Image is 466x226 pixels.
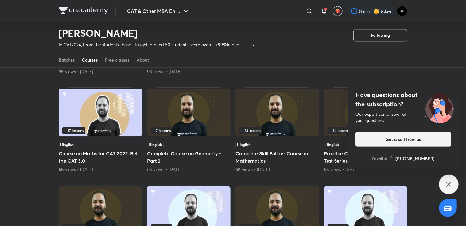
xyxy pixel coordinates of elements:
[335,8,340,14] img: avatar
[235,150,319,164] h5: Complete Skill Builder Course on Mathematics
[152,129,171,132] span: 7 lessons
[324,141,340,148] span: Hinglish
[151,127,227,134] div: infosection
[59,7,108,14] img: Company Logo
[151,127,227,134] div: left
[59,141,75,148] span: Hinglish
[82,53,98,67] a: Courses
[62,127,138,134] div: infocontainer
[373,8,379,14] img: streak
[371,32,390,38] span: Following
[396,155,435,162] h6: [PHONE_NUMBER]
[59,87,142,172] div: Course on Maths for CAT 2022: Bell the CAT 3.0
[105,53,129,67] a: Free classes
[239,127,315,134] div: infocontainer
[328,127,404,134] div: infosection
[390,155,435,162] a: [PHONE_NUMBER]
[235,89,319,136] img: Thumbnail
[328,127,404,134] div: left
[239,127,315,134] div: left
[353,29,407,41] button: Following
[59,7,108,16] a: Company Logo
[123,5,193,17] button: CAT & Other MBA En ...
[147,166,231,172] div: 6K views • 2 years ago
[64,129,84,132] span: 17 lessons
[420,90,459,123] img: ttu_illustration_new.svg
[105,57,129,63] div: Free classes
[147,141,164,148] span: Hinglish
[147,89,231,136] img: Thumbnail
[151,127,227,134] div: infocontainer
[333,6,343,16] button: avatar
[355,132,451,147] button: Get a call from us
[147,69,231,75] div: 9K views • 9 months ago
[59,42,251,48] p: In CAT2024, From the students those I taught, around 50 students score overall +99%le and around ...
[59,166,142,172] div: 6K views • 3 years ago
[147,87,231,172] div: Complete Course on Geometry - Part 2
[59,27,256,39] h2: [PERSON_NAME]
[59,150,142,164] h5: Course on Maths for CAT 2022: Bell the CAT 3.0
[355,111,451,123] div: Our expert can answer all your questions
[62,127,138,134] div: left
[235,141,252,148] span: Hinglish
[397,6,407,16] img: GAME CHANGER
[324,87,407,172] div: Practice Course on Quants through Test Series for CAT 2024
[62,127,138,134] div: infosection
[324,150,407,164] h5: Practice Course on Quants through Test Series for CAT 2024
[324,166,407,172] div: 6K views • 1 year ago
[59,69,142,75] div: 9K views • 3 years ago
[137,53,149,67] a: About
[324,89,407,136] img: Thumbnail
[82,57,98,63] div: Courses
[240,129,261,132] span: 23 lessons
[147,150,231,164] h5: Complete Course on Geometry - Part 2
[328,127,404,134] div: infocontainer
[239,127,315,134] div: infosection
[372,156,388,161] p: Or call us
[235,87,319,172] div: Complete Skill Builder Course on Mathematics
[59,53,75,67] a: Batches
[137,57,149,63] div: About
[329,129,349,132] span: 14 lessons
[59,57,75,63] div: Batches
[235,166,319,172] div: 6K views • 2 years ago
[355,90,451,109] h4: Have questions about the subscription?
[59,89,142,136] img: Thumbnail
